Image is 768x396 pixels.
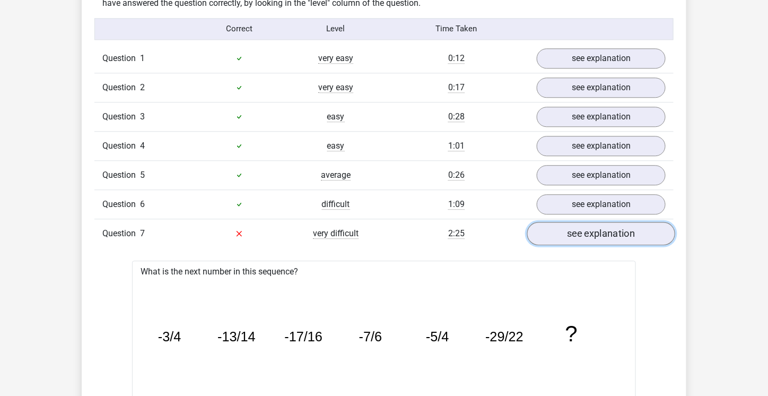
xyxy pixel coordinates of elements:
tspan: -5/4 [426,329,450,343]
span: 1:01 [448,141,465,151]
a: see explanation [537,194,666,214]
span: Question [102,52,140,65]
span: 0:12 [448,53,465,64]
span: 0:26 [448,170,465,180]
span: very difficult [313,228,359,239]
span: Question [102,110,140,123]
a: see explanation [537,107,666,127]
span: 0:17 [448,82,465,93]
span: 3 [140,111,145,122]
span: very easy [318,53,353,64]
span: 0:28 [448,111,465,122]
tspan: -29/22 [486,329,525,343]
tspan: ? [566,321,578,346]
span: Question [102,140,140,152]
span: 2 [140,82,145,92]
div: Time Taken [384,23,529,35]
span: average [321,170,351,180]
a: see explanation [537,48,666,68]
tspan: -3/4 [158,329,181,343]
span: Question [102,169,140,182]
span: 1 [140,53,145,63]
div: Correct [191,23,288,35]
span: Question [102,227,140,240]
tspan: -13/14 [217,329,256,343]
span: easy [327,111,345,122]
span: 4 [140,141,145,151]
span: very easy [318,82,353,93]
tspan: -17/16 [285,329,323,343]
span: difficult [322,199,350,210]
div: Level [287,23,384,35]
span: 6 [140,199,145,209]
span: Question [102,198,140,211]
span: 5 [140,170,145,180]
span: 7 [140,228,145,238]
span: easy [327,141,345,151]
a: see explanation [537,136,666,156]
span: 1:09 [448,199,465,210]
a: see explanation [537,165,666,185]
a: see explanation [527,222,675,245]
tspan: -7/6 [360,329,383,343]
span: Question [102,81,140,94]
a: see explanation [537,78,666,98]
span: 2:25 [448,228,465,239]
